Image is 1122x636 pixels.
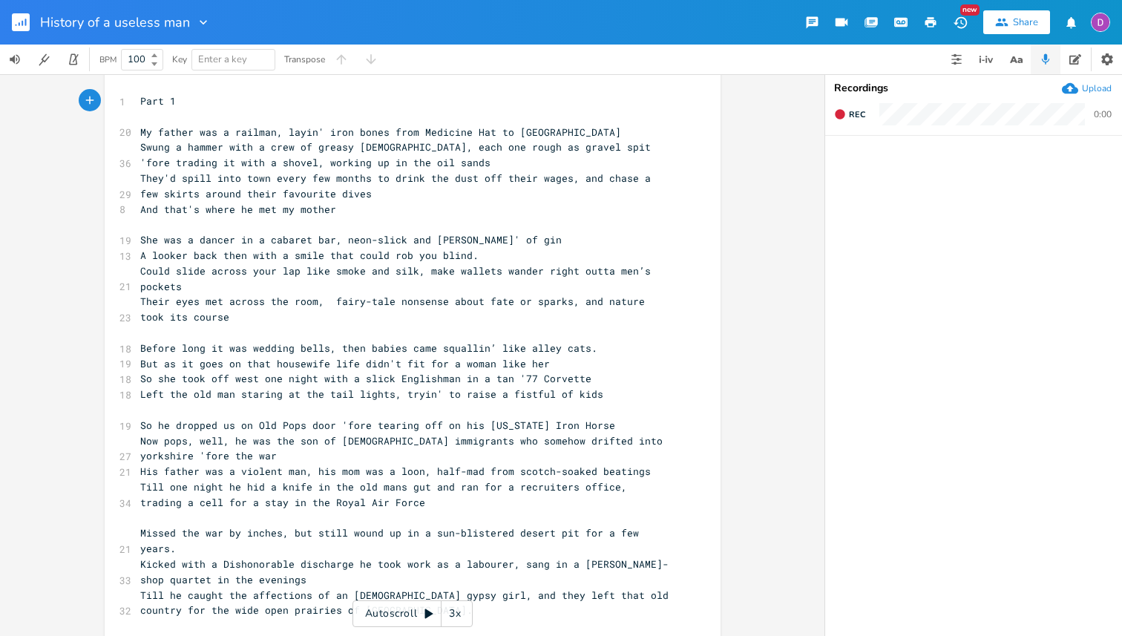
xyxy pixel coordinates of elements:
[140,557,669,586] span: Kicked with a Dishonorable discharge he took work as a labourer, sang in a [PERSON_NAME]-shop qua...
[140,203,336,216] span: And that's where he met my mother
[1091,13,1110,32] img: Dylan
[140,526,645,555] span: Missed the war by inches, but still wound up in a sun-blistered desert pit for a few years.
[198,53,247,66] span: Enter a key
[99,56,117,64] div: BPM
[140,125,621,139] span: My father was a railman, layin' iron bones from Medicine Hat to [GEOGRAPHIC_DATA]
[140,249,479,262] span: A looker back then with a smile that could rob you blind.
[140,233,562,246] span: She was a dancer in a cabaret bar, neon-slick and [PERSON_NAME]' of gin
[828,102,871,126] button: Rec
[1082,82,1112,94] div: Upload
[140,140,657,169] span: Swung a hammer with a crew of greasy [DEMOGRAPHIC_DATA], each one rough as gravel spit 'fore trad...
[140,387,603,401] span: Left the old man staring at the tail lights, tryin' to raise a fistful of kids
[983,10,1050,34] button: Share
[140,589,675,617] span: Till he caught the affections of an [DEMOGRAPHIC_DATA] gypsy girl, and they left that old country...
[960,4,980,16] div: New
[442,600,468,627] div: 3x
[945,9,975,36] button: New
[140,419,615,432] span: So he dropped us on Old Pops door 'fore tearing off on his [US_STATE] Iron Horse
[1094,110,1112,119] div: 0:00
[40,16,190,29] span: History of a useless man
[140,94,176,108] span: Part 1
[140,357,550,370] span: But as it goes on that housewife life didn't fit for a woman like her
[140,341,597,355] span: Before long it was wedding bells, then babies came squallin’ like alley cats.
[1062,80,1112,96] button: Upload
[284,55,325,64] div: Transpose
[849,109,865,120] span: Rec
[140,434,669,463] span: Now pops, well, he was the son of [DEMOGRAPHIC_DATA] immigrants who somehow drifted into yorkshir...
[140,264,657,293] span: Could slide across your lap like smoke and silk, make wallets wander right outta men’s pockets
[834,83,1113,94] div: Recordings
[172,55,187,64] div: Key
[140,171,657,200] span: They'd spill into town every few months to drink the dust off their wages, and chase a few skirts...
[1013,16,1038,29] div: Share
[140,372,591,385] span: So she took off west one night with a slick Englishman in a tan '77 Corvette
[140,465,651,478] span: His father was a violent man, his mom was a loon, half-mad from scotch-soaked beatings
[140,480,633,509] span: Till one night he hid a knife in the old mans gut and ran for a recruiters office, trading a cell...
[352,600,473,627] div: Autoscroll
[140,295,651,324] span: Their eyes met across the room, fairy-tale nonsense about fate or sparks, and nature took its course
